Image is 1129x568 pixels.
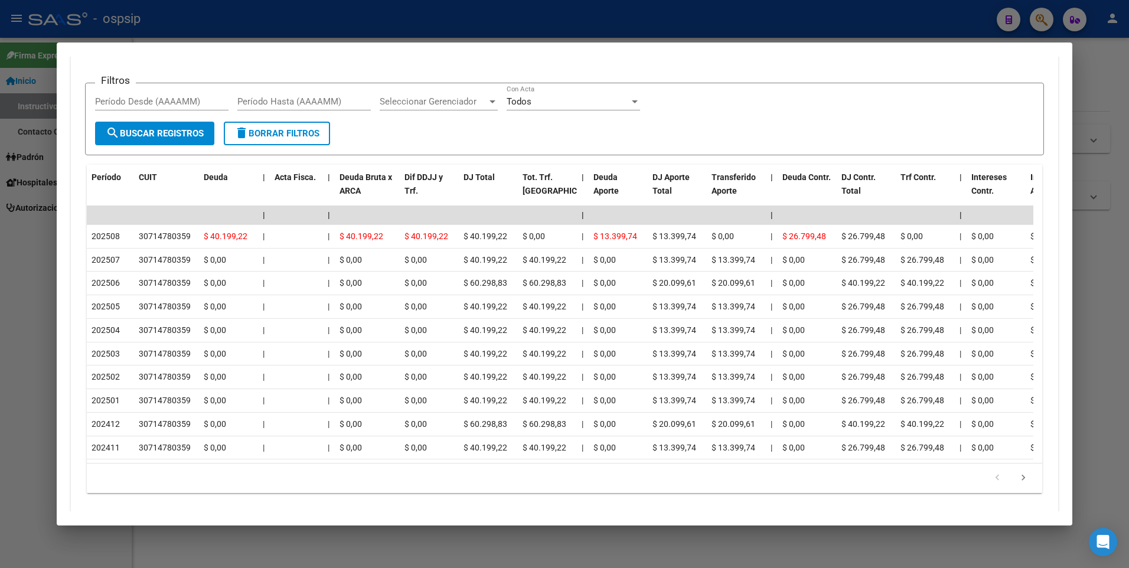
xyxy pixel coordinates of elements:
[960,210,962,220] span: |
[404,302,427,311] span: $ 0,00
[971,419,994,429] span: $ 0,00
[960,325,961,335] span: |
[652,302,696,311] span: $ 13.399,74
[263,210,265,220] span: |
[328,443,329,452] span: |
[523,419,566,429] span: $ 60.298,83
[1030,231,1053,241] span: $ 0,00
[139,172,157,182] span: CUIT
[971,278,994,288] span: $ 0,00
[92,255,120,265] span: 202507
[971,172,1007,195] span: Intereses Contr.
[1030,396,1053,405] span: $ 0,00
[234,128,319,139] span: Borrar Filtros
[139,370,191,384] div: 30714780359
[464,443,507,452] span: $ 40.199,22
[582,372,583,381] span: |
[771,172,773,182] span: |
[967,165,1026,217] datatable-header-cell: Intereses Contr.
[523,396,566,405] span: $ 40.199,22
[960,255,961,265] span: |
[1030,325,1053,335] span: $ 0,00
[652,172,690,195] span: DJ Aporte Total
[263,419,265,429] span: |
[95,122,214,145] button: Buscar Registros
[523,443,566,452] span: $ 40.199,22
[971,255,994,265] span: $ 0,00
[340,443,362,452] span: $ 0,00
[204,255,226,265] span: $ 0,00
[1030,278,1053,288] span: $ 0,00
[523,302,566,311] span: $ 40.199,22
[1030,302,1053,311] span: $ 0,00
[404,443,427,452] span: $ 0,00
[263,372,265,381] span: |
[712,278,755,288] span: $ 20.099,61
[275,172,316,182] span: Acta Fisca.
[380,96,487,107] span: Seleccionar Gerenciador
[960,443,961,452] span: |
[92,325,120,335] span: 202504
[404,419,427,429] span: $ 0,00
[771,396,772,405] span: |
[960,419,961,429] span: |
[712,396,755,405] span: $ 13.399,74
[204,419,226,429] span: $ 0,00
[782,372,805,381] span: $ 0,00
[593,396,616,405] span: $ 0,00
[960,278,961,288] span: |
[95,74,136,87] h3: Filtros
[464,278,507,288] span: $ 60.298,83
[523,372,566,381] span: $ 40.199,22
[900,325,944,335] span: $ 26.799,48
[464,255,507,265] span: $ 40.199,22
[771,325,772,335] span: |
[139,347,191,361] div: 30714780359
[404,372,427,381] span: $ 0,00
[139,441,191,455] div: 30714780359
[652,325,696,335] span: $ 13.399,74
[340,255,362,265] span: $ 0,00
[139,417,191,431] div: 30714780359
[577,165,589,217] datatable-header-cell: |
[766,165,778,217] datatable-header-cell: |
[896,165,955,217] datatable-header-cell: Trf Contr.
[771,349,772,358] span: |
[960,302,961,311] span: |
[507,96,531,107] span: Todos
[771,255,772,265] span: |
[712,419,755,429] span: $ 20.099,61
[263,302,265,311] span: |
[841,396,885,405] span: $ 26.799,48
[782,172,831,182] span: Deuda Contr.
[1089,528,1117,556] div: Open Intercom Messenger
[707,165,766,217] datatable-header-cell: Transferido Aporte
[139,300,191,314] div: 30714780359
[900,372,944,381] span: $ 26.799,48
[712,349,755,358] span: $ 13.399,74
[593,419,616,429] span: $ 0,00
[404,349,427,358] span: $ 0,00
[782,443,805,452] span: $ 0,00
[263,349,265,358] span: |
[582,278,583,288] span: |
[92,372,120,381] span: 202502
[263,325,265,335] span: |
[263,443,265,452] span: |
[139,276,191,290] div: 30714780359
[900,349,944,358] span: $ 26.799,48
[712,255,755,265] span: $ 13.399,74
[404,255,427,265] span: $ 0,00
[340,419,362,429] span: $ 0,00
[263,231,265,241] span: |
[199,165,258,217] datatable-header-cell: Deuda
[771,419,772,429] span: |
[900,419,944,429] span: $ 40.199,22
[582,172,584,182] span: |
[1030,349,1053,358] span: $ 0,00
[593,372,616,381] span: $ 0,00
[224,122,330,145] button: Borrar Filtros
[404,396,427,405] span: $ 0,00
[404,172,443,195] span: Dif DDJJ y Trf.
[1030,372,1053,381] span: $ 0,00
